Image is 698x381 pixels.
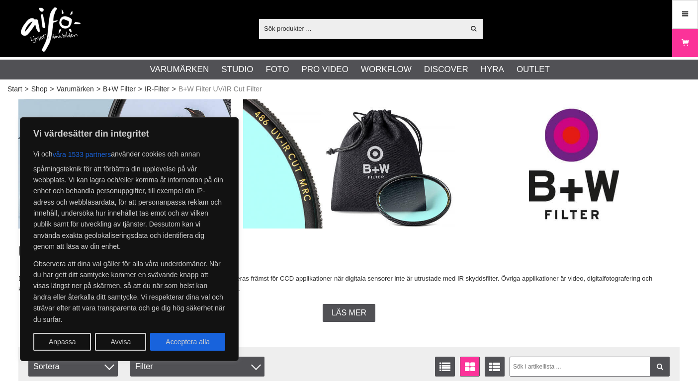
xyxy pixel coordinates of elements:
[481,63,504,76] a: Hyra
[130,357,264,377] div: Filter
[53,146,111,163] button: våra 1533 partners
[259,21,464,36] input: Sök produkter ...
[145,84,170,94] a: IR-Filter
[332,308,366,317] span: Läs mer
[21,7,81,52] img: logo.png
[517,63,550,76] a: Outlet
[221,63,253,76] a: Studio
[18,241,680,263] h1: UV/IR-Cut Filter | B+W Filter
[25,84,29,94] span: >
[435,357,455,377] a: Listvisning
[361,63,412,76] a: Workflow
[265,63,289,76] a: Foto
[178,84,262,94] span: B+W Filter UV/IR Cut Filter
[650,357,670,377] a: Filtrera
[468,99,680,229] img: Annons:003 ban-bwf-logga.jpg
[150,333,225,351] button: Acceptera alla
[31,84,48,94] a: Shop
[485,357,505,377] a: Utökad listvisning
[150,63,209,76] a: Varumärken
[33,128,225,140] p: Vi värdesätter din integritet
[28,357,118,377] span: Sortera
[7,84,22,94] a: Start
[172,84,176,94] span: >
[103,84,136,94] a: B+W Filter
[18,99,231,229] img: Annons:001 ban-elin-bwf-486-001.jpg
[18,274,680,295] p: Detta filter filtrerar helt bort oönskad UV- och IR-strålning. Filtret rekommenderas främst för C...
[424,63,468,76] a: Discover
[50,84,54,94] span: >
[243,99,455,229] img: Annons:002 ban-elin-bwf-486-002.jpg
[510,357,670,377] input: Sök i artikellista ...
[460,357,480,377] a: Fönstervisning
[57,84,94,94] a: Varumärken
[33,333,91,351] button: Anpassa
[138,84,142,94] span: >
[95,333,146,351] button: Avvisa
[33,258,225,325] p: Observera att dina val gäller för alla våra underdomäner. När du har gett ditt samtycke kommer en...
[96,84,100,94] span: >
[301,63,348,76] a: Pro Video
[20,117,239,361] div: Vi värdesätter din integritet
[33,146,225,252] p: Vi och använder cookies och annan spårningsteknik för att förbättra din upplevelse på vår webbpla...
